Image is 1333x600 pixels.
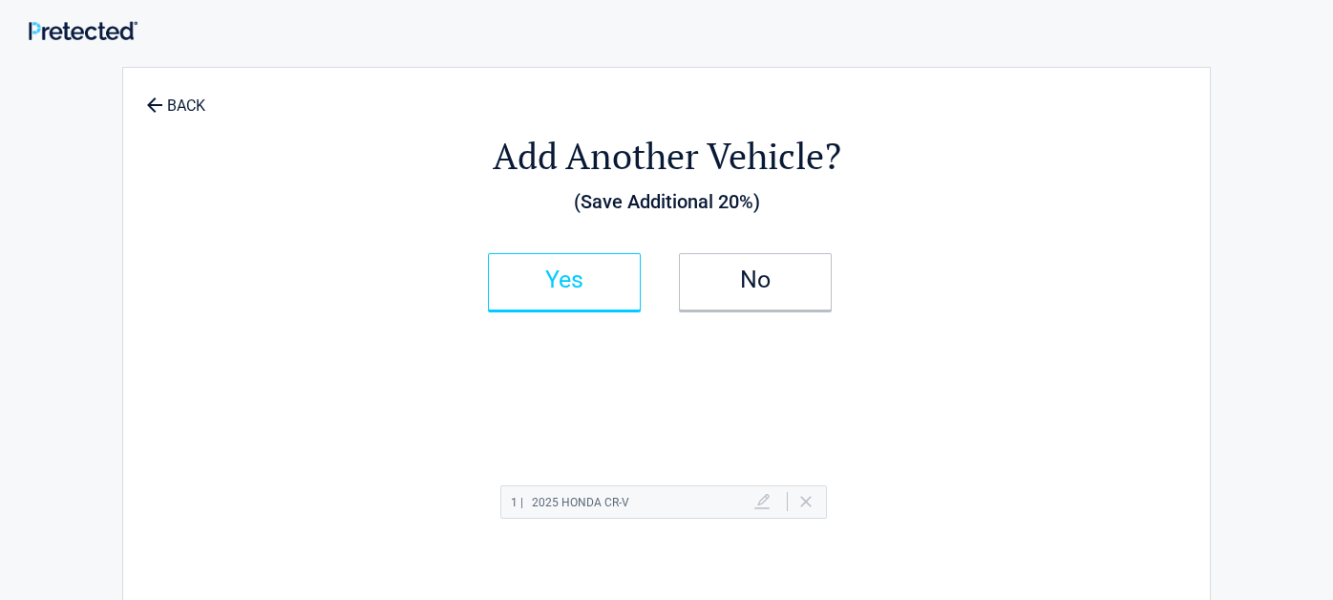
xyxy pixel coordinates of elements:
[228,185,1105,218] h3: (Save Additional 20%)
[29,21,138,41] img: Main Logo
[228,132,1105,181] h2: Add Another Vehicle?
[508,273,621,287] h2: Yes
[800,496,812,507] a: Delete
[142,80,209,114] a: BACK
[511,496,523,509] span: 1 |
[699,273,812,287] h2: No
[511,491,629,515] h2: 2025 Honda CR-V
